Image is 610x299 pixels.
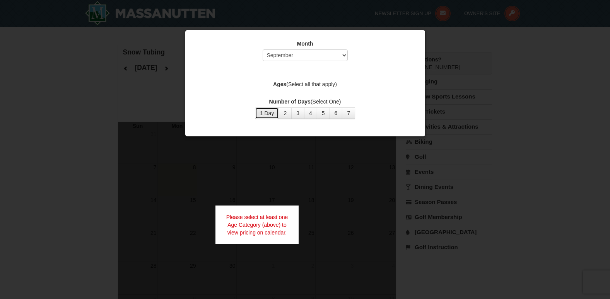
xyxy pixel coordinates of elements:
[330,107,343,119] button: 6
[195,98,415,105] label: (Select One)
[317,107,330,119] button: 5
[304,107,317,119] button: 4
[215,206,299,244] div: Please select at least one Age Category (above) to view pricing on calendar.
[269,99,311,105] strong: Number of Days
[195,80,415,88] label: (Select all that apply)
[342,107,355,119] button: 7
[279,107,292,119] button: 2
[273,81,286,87] strong: Ages
[297,41,313,47] strong: Month
[255,107,279,119] button: 1 Day
[291,107,304,119] button: 3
